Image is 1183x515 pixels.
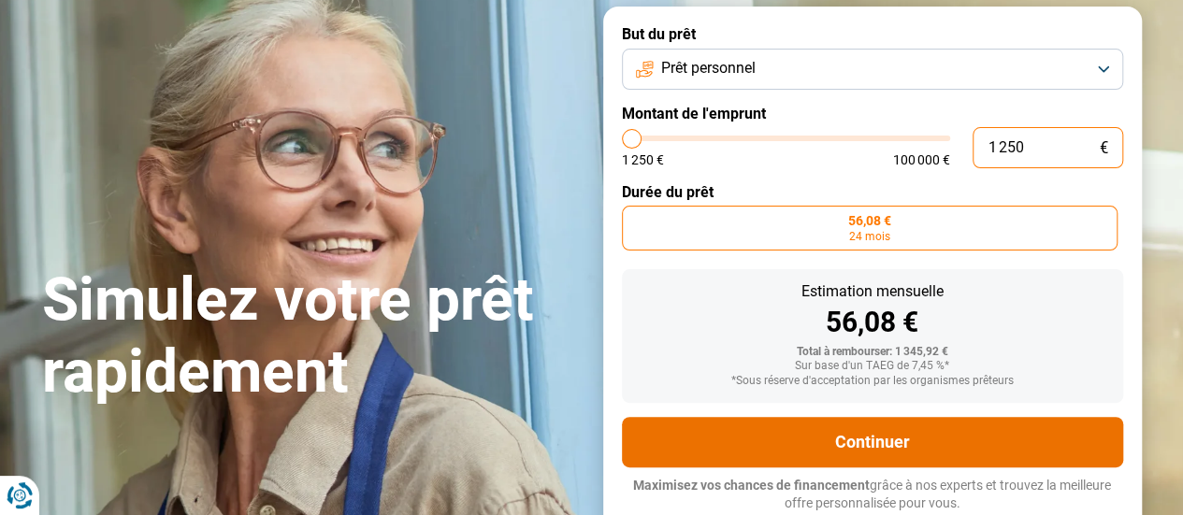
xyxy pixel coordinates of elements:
[637,284,1108,299] div: Estimation mensuelle
[637,308,1108,336] div: 56,08 €
[622,49,1123,90] button: Prêt personnel
[622,25,1123,43] label: But du prêt
[622,105,1123,122] label: Montant de l'emprunt
[893,153,950,166] span: 100 000 €
[1100,140,1108,156] span: €
[622,153,664,166] span: 1 250 €
[622,477,1123,513] p: grâce à nos experts et trouvez la meilleure offre personnalisée pour vous.
[622,417,1123,467] button: Continuer
[637,360,1108,373] div: Sur base d'un TAEG de 7,45 %*
[42,265,581,408] h1: Simulez votre prêt rapidement
[848,214,891,227] span: 56,08 €
[637,346,1108,359] div: Total à rembourser: 1 345,92 €
[637,375,1108,388] div: *Sous réserve d'acceptation par les organismes prêteurs
[849,231,890,242] span: 24 mois
[661,58,756,79] span: Prêt personnel
[633,478,870,493] span: Maximisez vos chances de financement
[622,183,1123,201] label: Durée du prêt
